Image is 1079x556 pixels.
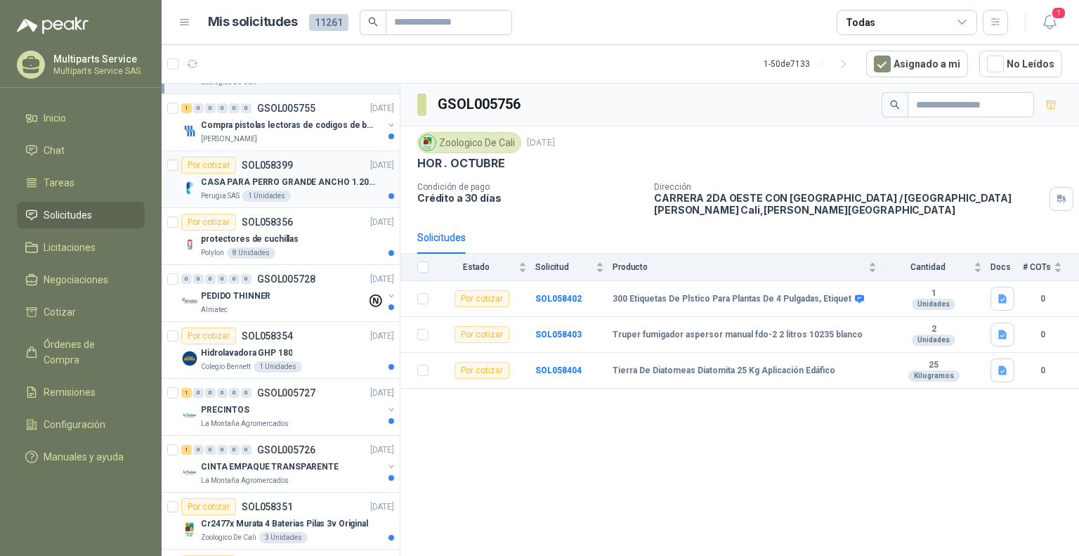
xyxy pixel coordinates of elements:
a: Chat [17,137,145,164]
button: No Leídos [979,51,1062,77]
div: 0 [217,274,228,284]
p: Condición de pago [417,182,643,192]
div: Por cotizar [181,328,236,344]
h1: Mis solicitudes [208,12,298,32]
a: Por cotizarSOL058356[DATE] Company Logoprotectores de cuchillasPolylon8 Unidades [162,208,400,265]
div: 0 [193,274,204,284]
a: SOL058403 [535,330,582,340]
div: 0 [241,388,251,398]
div: 0 [205,388,216,398]
div: 0 [205,445,216,455]
span: Solicitudes [44,207,92,223]
span: Tareas [44,175,74,190]
p: PRECINTOS [201,403,249,417]
div: 0 [229,388,240,398]
p: CASA PARA PERRO GRANDE ANCHO 1.20x1.00 x1.20 [201,176,376,189]
b: Truper fumigador aspersor manual fdo-2 2 litros 10235 blanco [613,330,863,341]
p: [DATE] [527,136,555,150]
p: Almatec [201,304,228,316]
span: search [890,100,900,110]
div: 1 [181,445,192,455]
p: Crédito a 30 días [417,192,643,204]
div: Por cotizar [181,157,236,174]
a: Solicitudes [17,202,145,228]
a: Configuración [17,411,145,438]
a: Negociaciones [17,266,145,293]
span: search [368,17,378,27]
th: Cantidad [885,254,990,281]
p: protectores de cuchillas [201,233,299,246]
b: SOL058404 [535,366,582,375]
p: GSOL005728 [257,274,315,284]
p: SOL058351 [242,502,293,512]
a: Cotizar [17,299,145,325]
span: Chat [44,143,65,158]
img: Company Logo [181,236,198,253]
p: Multiparts Service [53,54,141,64]
a: 0 0 0 0 0 0 GSOL005728[DATE] Company LogoPEDIDO THINNERAlmatec [181,271,397,316]
span: Solicitud [535,262,593,272]
p: [DATE] [370,159,394,172]
div: Solicitudes [417,230,466,245]
p: GSOL005727 [257,388,315,398]
p: Zoologico De Cali [201,532,256,543]
a: Remisiones [17,379,145,406]
div: Por cotizar [181,214,236,231]
span: # COTs [1023,262,1051,272]
div: 8 Unidades [227,247,275,259]
div: 0 [193,445,204,455]
a: 1 0 0 0 0 0 GSOL005727[DATE] Company LogoPRECINTOSLa Montaña Agromercados [181,384,397,429]
img: Logo peakr [17,17,89,34]
div: Unidades [912,299,955,310]
span: Cotizar [44,304,76,320]
p: SOL058354 [242,331,293,341]
p: HOR . OCTUBRE [417,156,505,171]
p: [DATE] [370,102,394,115]
img: Company Logo [181,407,198,424]
a: 1 0 0 0 0 0 GSOL005755[DATE] Company LogoCompra pistolas lectoras de codigos de barras[PERSON_NAME] [181,100,397,145]
img: Company Logo [181,521,198,538]
a: Manuales y ayuda [17,444,145,470]
p: La Montaña Agromercados [201,475,289,486]
p: GSOL005755 [257,103,315,113]
a: Por cotizarSOL058399[DATE] Company LogoCASA PARA PERRO GRANDE ANCHO 1.20x1.00 x1.20Perugia SAS1 U... [162,151,400,208]
div: Unidades [912,335,955,346]
b: 1 [885,288,982,299]
img: Company Logo [181,464,198,481]
p: Perugia SAS [201,190,240,202]
div: 0 [217,103,228,113]
b: 0 [1023,292,1062,306]
div: Kilogramos [908,370,960,382]
span: Estado [437,262,516,272]
p: SOL058399 [242,160,293,170]
span: Órdenes de Compra [44,337,131,368]
p: Dirección [654,182,1044,192]
img: Company Logo [181,122,198,139]
button: Asignado a mi [866,51,968,77]
span: Negociaciones [44,272,108,287]
a: SOL058402 [535,294,582,304]
span: Licitaciones [44,240,96,255]
p: CARRERA 2DA OESTE CON [GEOGRAPHIC_DATA] / [GEOGRAPHIC_DATA][PERSON_NAME] Cali , [PERSON_NAME][GEO... [654,192,1044,216]
a: Órdenes de Compra [17,331,145,373]
span: 11261 [309,14,348,31]
div: 0 [205,274,216,284]
div: 1 - 50 de 7133 [764,53,855,75]
a: Tareas [17,169,145,196]
div: 0 [217,445,228,455]
p: Hidrolavadora GHP 180 [201,347,292,360]
th: Producto [613,254,885,281]
p: [PERSON_NAME] [201,134,257,145]
div: 3 Unidades [259,532,308,543]
th: Docs [990,254,1023,281]
a: Inicio [17,105,145,131]
p: [DATE] [370,444,394,457]
p: [DATE] [370,330,394,343]
p: SOL058356 [242,217,293,227]
span: Configuración [44,417,105,432]
b: 0 [1023,328,1062,342]
a: 1 0 0 0 0 0 GSOL005726[DATE] Company LogoCINTA EMPAQUE TRANSPARENTELa Montaña Agromercados [181,441,397,486]
div: 0 [229,445,240,455]
a: Licitaciones [17,234,145,261]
